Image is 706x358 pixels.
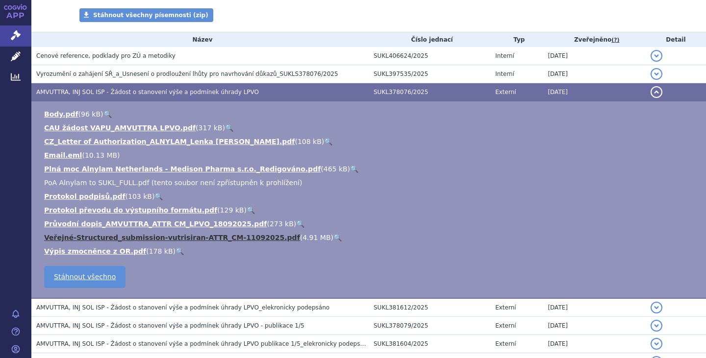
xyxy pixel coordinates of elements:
[350,165,358,173] a: 🔍
[176,247,184,255] a: 🔍
[651,338,662,350] button: detail
[369,32,490,47] th: Číslo jednací
[369,335,490,353] td: SUKL381604/2025
[199,124,223,132] span: 317 kB
[36,322,304,329] span: AMVUTTRA, INJ SOL ISP - Žádost o stanovení výše a podmínek úhrady LPVO - publikace 1/5
[44,138,295,145] a: CZ_Letter of Authorization_ALNYLAM_Lenka [PERSON_NAME].pdf
[369,317,490,335] td: SUKL378079/2025
[296,220,304,228] a: 🔍
[44,219,696,229] li: ( )
[79,8,213,22] a: Stáhnout všechny písemnosti (zip)
[44,247,146,255] a: Výpis zmocněnce z OR.pdf
[543,83,645,101] td: [DATE]
[44,150,696,160] li: ( )
[543,317,645,335] td: [DATE]
[44,206,217,214] a: Protokol převodu do výstupního formátu.pdf
[36,52,176,59] span: Cenové reference, podklady pro ZÚ a metodiky
[324,165,348,173] span: 465 kB
[44,266,126,288] a: Stáhnout všechno
[44,151,82,159] a: Email.eml
[44,192,126,200] a: Protokol podpisů.pdf
[543,335,645,353] td: [DATE]
[36,340,371,347] span: AMVUTTRA, INJ SOL ISP - Žádost o stanovení výše a podmínek úhrady LPVO publikace 1/5_elekronicky ...
[333,234,342,241] a: 🔍
[495,304,516,311] span: Externí
[369,298,490,317] td: SUKL381612/2025
[611,37,619,44] abbr: (?)
[44,220,267,228] a: Průvodní dopis_AMVUTTRA_ATTR CM_LPVO_18092025.pdf
[103,110,112,118] a: 🔍
[495,89,516,95] span: Externí
[369,65,490,83] td: SUKL397535/2025
[324,138,332,145] a: 🔍
[651,68,662,80] button: detail
[495,52,514,59] span: Interní
[495,340,516,347] span: Externí
[651,320,662,332] button: detail
[44,165,321,173] a: Plná moc Alnylam Netherlands - Medison Pharma s.r.o._Redigováno.pdf
[220,206,244,214] span: 129 kB
[44,191,696,201] li: ( )
[247,206,255,214] a: 🔍
[543,298,645,317] td: [DATE]
[93,12,208,19] span: Stáhnout všechny písemnosti (zip)
[543,32,645,47] th: Zveřejněno
[646,32,706,47] th: Detail
[128,192,152,200] span: 103 kB
[154,192,163,200] a: 🔍
[270,220,294,228] span: 273 kB
[36,71,338,77] span: Vyrozumění o zahájení SŘ_a_Usnesení o prodloužení lhůty pro navrhování důkazů_SUKLS378076/2025
[44,109,696,119] li: ( )
[369,47,490,65] td: SUKL406624/2025
[651,86,662,98] button: detail
[44,124,196,132] a: CAU žádost VAPU_AMVUTTRA LPVO.pdf
[303,234,330,241] span: 4.91 MB
[31,32,369,47] th: Název
[44,110,78,118] a: Body.pdf
[44,179,302,187] span: PoA Alnylam to SUKL_FULL.pdf (tento soubor není zpřístupněn k prohlížení)
[81,110,101,118] span: 96 kB
[44,205,696,215] li: ( )
[225,124,233,132] a: 🔍
[44,233,696,242] li: ( )
[298,138,322,145] span: 108 kB
[543,65,645,83] td: [DATE]
[149,247,173,255] span: 178 kB
[44,246,696,256] li: ( )
[490,32,543,47] th: Typ
[495,322,516,329] span: Externí
[651,302,662,313] button: detail
[44,234,300,241] a: Veřejné-Structured_submission-vutrisiran-ATTR_CM-11092025.pdf
[44,123,696,133] li: ( )
[85,151,117,159] span: 10.13 MB
[36,89,259,95] span: AMVUTTRA, INJ SOL ISP - Žádost o stanovení výše a podmínek úhrady LPVO
[369,83,490,101] td: SUKL378076/2025
[651,50,662,62] button: detail
[36,304,329,311] span: AMVUTTRA, INJ SOL ISP - Žádost o stanovení výše a podmínek úhrady LPVO_elekronicky podepsáno
[44,164,696,174] li: ( )
[543,47,645,65] td: [DATE]
[495,71,514,77] span: Interní
[44,137,696,146] li: ( )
